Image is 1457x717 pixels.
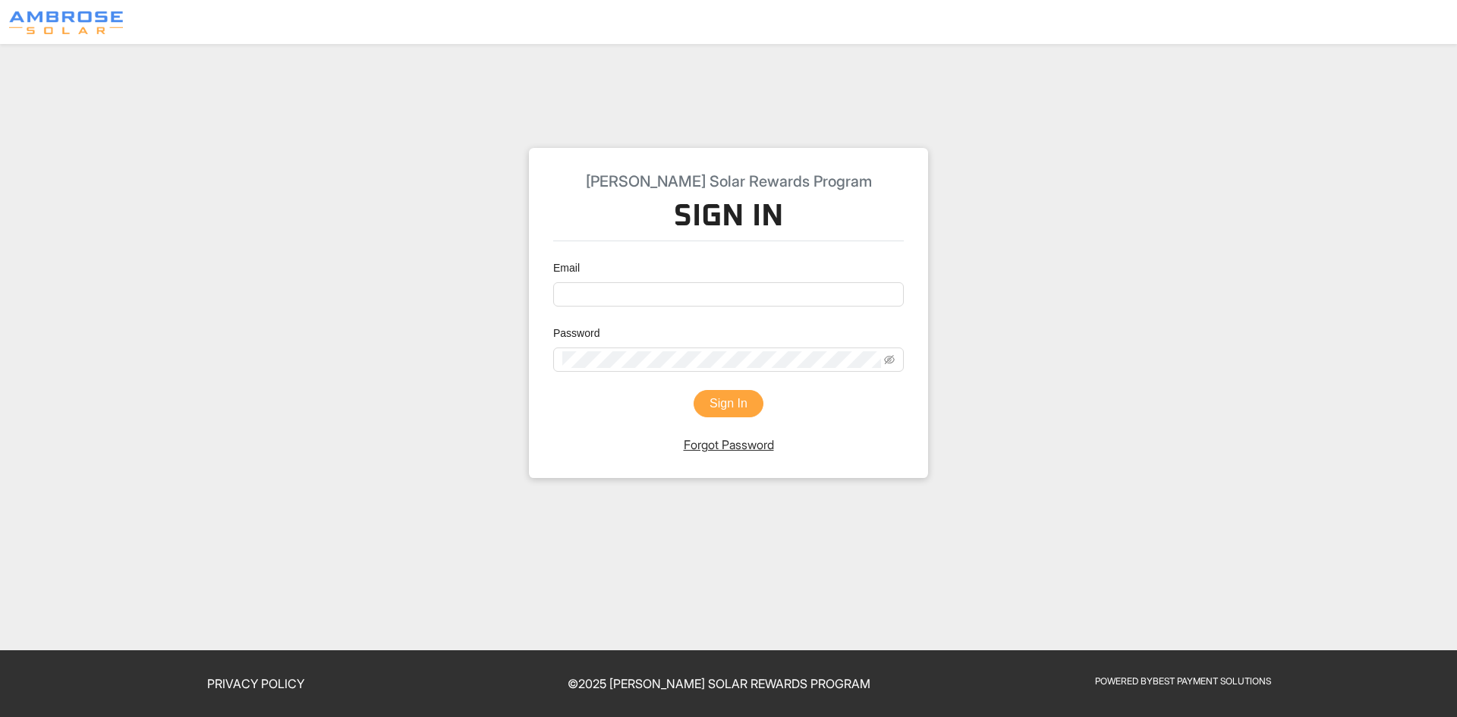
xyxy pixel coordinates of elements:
[553,325,610,341] label: Password
[562,351,881,368] input: Password
[694,390,763,417] button: Sign In
[497,675,942,693] p: © 2025 [PERSON_NAME] Solar Rewards Program
[9,11,123,34] img: Program logo
[1095,675,1271,687] a: Powered ByBest Payment Solutions
[553,172,904,190] h5: [PERSON_NAME] Solar Rewards Program
[207,676,304,691] a: Privacy Policy
[884,354,895,365] span: eye-invisible
[553,198,904,241] h3: Sign In
[553,282,904,307] input: Email
[684,437,774,452] a: Forgot Password
[553,259,590,276] label: Email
